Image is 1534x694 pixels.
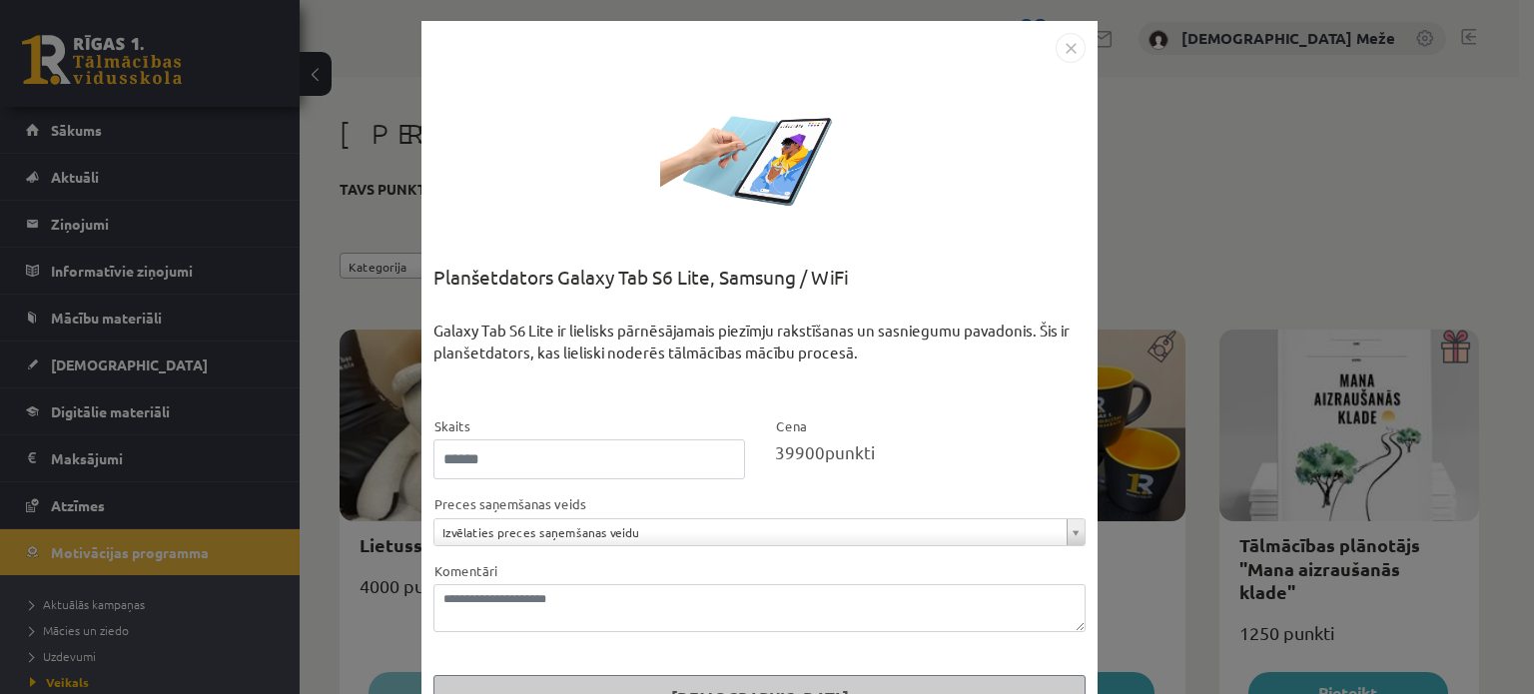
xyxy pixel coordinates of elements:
[433,494,586,514] label: Preces saņemšanas veids
[1056,36,1086,55] a: Close
[433,320,1086,414] div: Galaxy Tab S6 Lite ir lielisks pārnēsājamais piezīmju rakstīšanas un sasniegumu pavadonis. Šis ir...
[434,519,1085,545] a: Izvēlaties preces saņemšanas veidu
[442,519,1059,545] span: Izvēlaties preces saņemšanas veidu
[1056,33,1086,63] img: motivation-modal-close-c4c6120e38224f4335eb81b515c8231475e344d61debffcd306e703161bf1fac.png
[433,561,497,581] label: Komentāri
[433,416,470,436] label: Skaits
[775,441,825,462] span: 39900
[433,263,1086,320] div: Planšetdators Galaxy Tab S6 Lite, Samsung / WiFi
[775,439,1087,465] div: punkti
[775,416,807,436] label: Cena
